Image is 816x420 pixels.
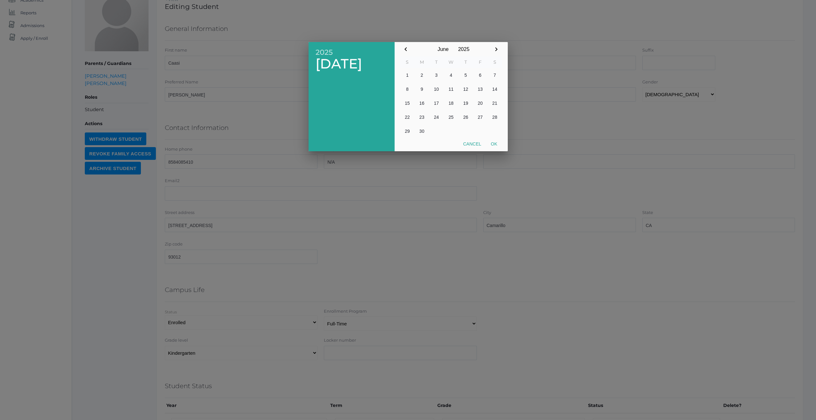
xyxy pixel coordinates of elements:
[493,59,496,65] abbr: Saturday
[487,96,502,110] button: 21
[473,82,488,96] button: 13
[444,96,458,110] button: 18
[444,110,458,124] button: 25
[429,110,444,124] button: 24
[420,59,424,65] abbr: Monday
[464,59,467,65] abbr: Thursday
[406,59,409,65] abbr: Sunday
[415,82,429,96] button: 9
[458,96,473,110] button: 19
[429,96,444,110] button: 17
[415,110,429,124] button: 23
[400,124,415,138] button: 29
[415,96,429,110] button: 16
[458,82,473,96] button: 12
[400,68,415,82] button: 1
[400,110,415,124] button: 22
[429,82,444,96] button: 10
[487,68,502,82] button: 7
[473,68,488,82] button: 6
[316,48,388,56] span: 2025
[458,138,486,150] button: Cancel
[444,68,458,82] button: 4
[415,68,429,82] button: 2
[458,68,473,82] button: 5
[444,82,458,96] button: 11
[487,110,502,124] button: 28
[400,96,415,110] button: 15
[487,82,502,96] button: 14
[458,110,473,124] button: 26
[415,124,429,138] button: 30
[316,56,388,71] span: [DATE]
[479,59,482,65] abbr: Friday
[429,68,444,82] button: 3
[448,59,454,65] abbr: Wednesday
[400,82,415,96] button: 8
[473,96,488,110] button: 20
[435,59,438,65] abbr: Tuesday
[486,138,502,150] button: Ok
[473,110,488,124] button: 27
